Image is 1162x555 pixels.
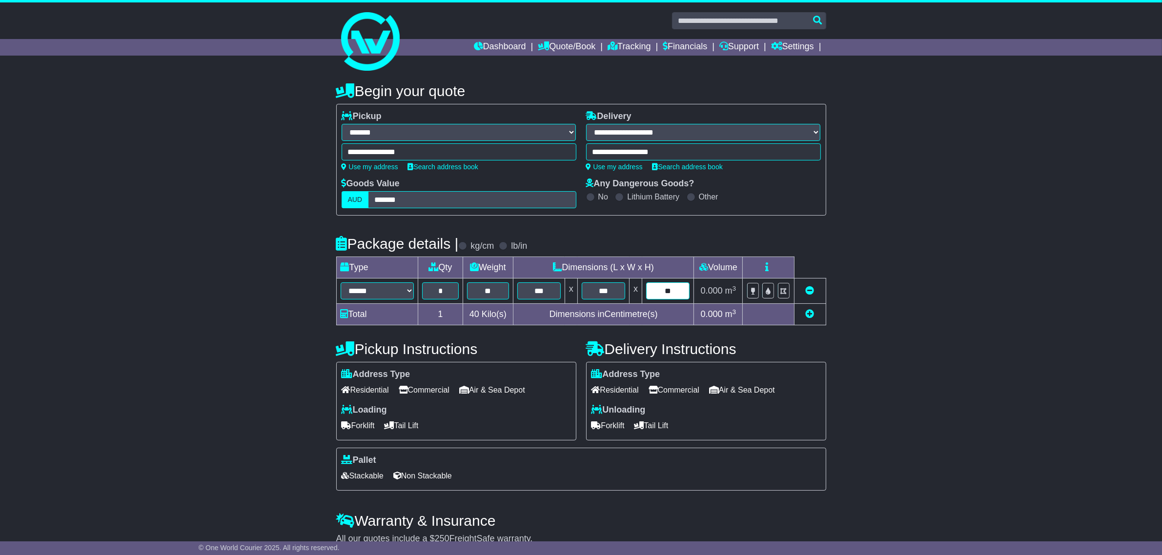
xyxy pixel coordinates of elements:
[630,278,642,304] td: x
[586,111,632,122] label: Delivery
[733,308,736,316] sup: 3
[399,382,449,397] span: Commercial
[342,468,384,483] span: Stackable
[418,257,463,278] td: Qty
[342,455,376,466] label: Pallet
[598,192,608,201] label: No
[565,278,577,304] td: x
[591,382,639,397] span: Residential
[608,39,651,56] a: Tracking
[336,534,826,544] div: All our quotes include a $ FreightSafe warranty.
[385,418,419,433] span: Tail Lift
[336,341,576,357] h4: Pickup Instructions
[336,513,826,529] h4: Warranty & Insurance
[342,178,400,189] label: Goods Value
[336,257,418,278] td: Type
[586,178,694,189] label: Any Dangerous Goods?
[474,39,526,56] a: Dashboard
[513,304,694,325] td: Dimensions in Centimetre(s)
[652,163,723,171] a: Search address book
[511,241,527,252] label: lb/in
[342,382,389,397] span: Residential
[806,309,815,319] a: Add new item
[342,369,410,380] label: Address Type
[342,418,375,433] span: Forklift
[342,111,382,122] label: Pickup
[342,163,398,171] a: Use my address
[586,163,643,171] a: Use my address
[469,309,479,319] span: 40
[591,369,660,380] label: Address Type
[806,286,815,296] a: Remove this item
[342,405,387,416] label: Loading
[733,285,736,292] sup: 3
[699,192,718,201] label: Other
[701,309,723,319] span: 0.000
[725,309,736,319] span: m
[725,286,736,296] span: m
[694,257,743,278] td: Volume
[418,304,463,325] td: 1
[336,236,459,252] h4: Package details |
[701,286,723,296] span: 0.000
[336,304,418,325] td: Total
[463,257,513,278] td: Weight
[649,382,699,397] span: Commercial
[336,83,826,99] h4: Begin your quote
[719,39,759,56] a: Support
[591,418,625,433] span: Forklift
[342,191,369,208] label: AUD
[634,418,669,433] span: Tail Lift
[435,534,449,543] span: 250
[771,39,814,56] a: Settings
[586,341,826,357] h4: Delivery Instructions
[393,468,452,483] span: Non Stackable
[663,39,707,56] a: Financials
[459,382,525,397] span: Air & Sea Depot
[591,405,646,416] label: Unloading
[470,241,494,252] label: kg/cm
[199,544,340,552] span: © One World Courier 2025. All rights reserved.
[538,39,595,56] a: Quote/Book
[463,304,513,325] td: Kilo(s)
[709,382,775,397] span: Air & Sea Depot
[408,163,478,171] a: Search address book
[513,257,694,278] td: Dimensions (L x W x H)
[627,192,679,201] label: Lithium Battery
